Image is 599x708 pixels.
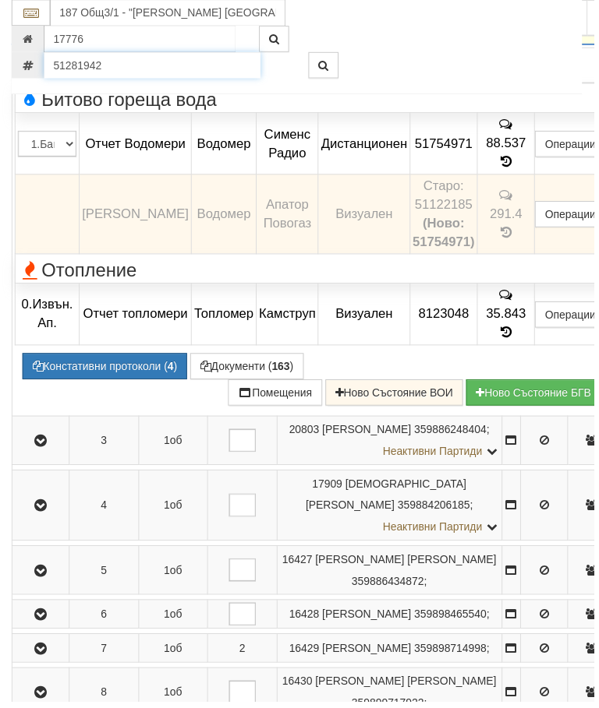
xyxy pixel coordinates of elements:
[419,137,477,152] span: 51754971
[230,382,325,409] button: Помещения
[83,308,189,323] span: Отчет топломери
[355,579,427,592] span: 359886434872
[401,503,473,516] span: 359884206185
[321,175,413,255] td: Визуален
[83,208,190,223] span: [PERSON_NAME]
[292,427,322,439] span: Партида №
[386,525,487,537] span: Неактивни Партиди
[140,419,210,468] td: 1об
[285,681,315,693] span: Партида №
[285,558,315,570] span: Партида №
[491,137,530,152] span: 88.537
[16,286,80,348] td: 0.Извън. Ап.
[502,227,519,241] span: История на показанията
[502,156,519,171] span: История на показанията
[169,363,175,375] b: 4
[325,613,415,625] span: [PERSON_NAME]
[321,286,413,348] td: Визуален
[193,175,259,255] td: Водомер
[193,114,259,176] td: Водомер
[69,474,140,544] td: 4
[328,382,467,409] button: Ново Състояние ВОИ
[259,175,321,255] td: Апатор Повогаз
[279,639,506,667] td: ;
[140,639,210,667] td: 1об
[192,356,307,382] button: Документи (163)
[318,681,501,693] span: [PERSON_NAME] [PERSON_NAME]
[325,647,415,660] span: [PERSON_NAME]
[502,290,519,305] span: История на забележките
[491,309,530,324] span: 35.843
[292,613,322,625] span: Партида №
[86,137,186,152] span: Отчет Водомери
[69,550,140,599] td: 5
[502,189,519,204] span: История на забележките
[259,286,321,348] td: Камструп
[279,474,506,544] td: ;
[386,449,487,461] span: Неактивни Партиди
[241,647,247,660] span: 2
[23,356,189,382] button: Констативни протоколи (4)
[416,217,479,251] b: (Ново: 51754971)
[308,481,470,516] span: [DEMOGRAPHIC_DATA][PERSON_NAME]
[418,613,491,625] span: 359898465540
[292,647,322,660] span: Партида №
[418,427,491,439] span: 359886248404
[315,481,346,494] span: Партида №
[44,26,238,53] input: Партида №
[18,90,218,111] span: Битово гореща вода
[325,427,415,439] span: [PERSON_NAME]
[494,208,527,223] span: 291.4
[140,474,210,544] td: 1об
[140,604,210,633] td: 1об
[193,286,259,348] td: Топломер
[259,114,321,176] td: Сименс Радио
[321,114,413,176] td: Дистанционен
[418,647,491,660] span: 359898714998
[318,558,501,570] span: [PERSON_NAME] [PERSON_NAME]
[69,639,140,667] td: 7
[69,419,140,468] td: 3
[413,175,481,255] td: Устройство със сериен номер 51122185 беше подменено от устройство със сериен номер 51754971
[140,550,210,599] td: 1об
[18,262,138,283] span: Отопление
[502,118,519,132] span: История на забележките
[275,363,292,375] b: 163
[279,419,506,468] td: ;
[69,604,140,633] td: 6
[279,550,506,599] td: ;
[502,328,519,343] span: История на показанията
[44,53,263,79] input: Сериен номер
[279,604,506,633] td: ;
[422,308,473,323] span: 8123048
